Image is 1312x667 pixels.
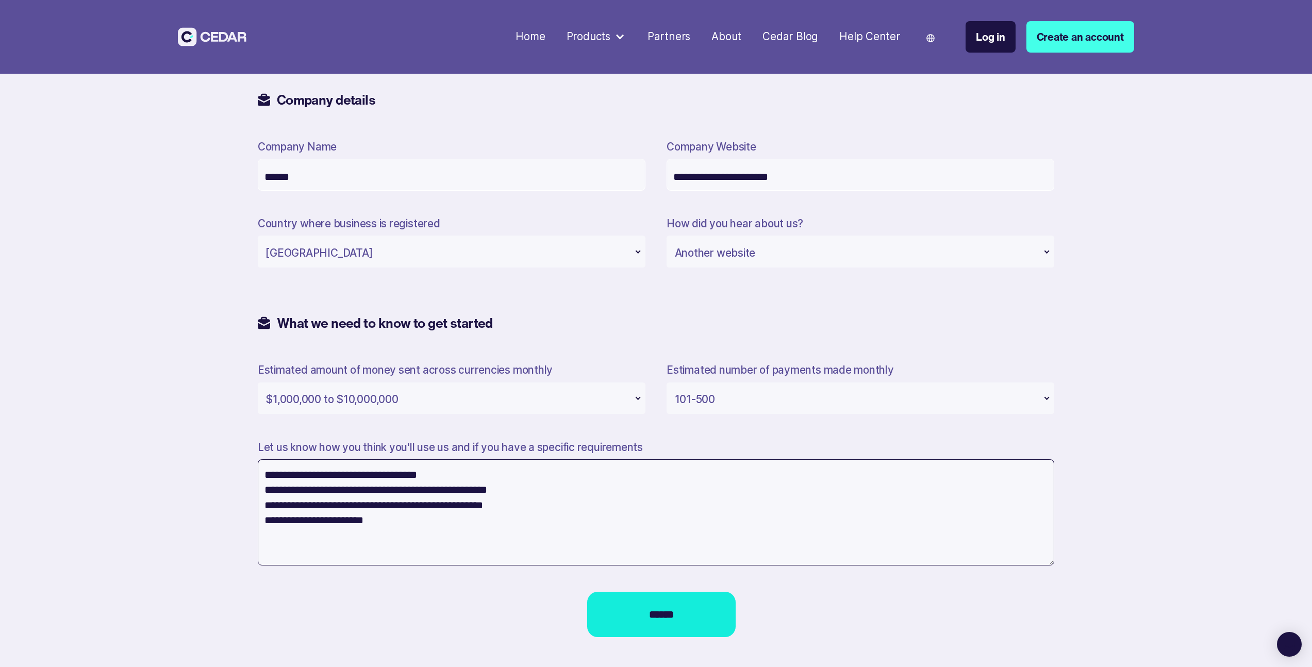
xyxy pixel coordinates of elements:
[667,217,803,230] label: How did you hear about us?
[642,24,696,50] a: Partners
[667,363,894,377] label: Estimated number of payments made monthly
[757,24,823,50] a: Cedar Blog
[926,34,935,42] img: world icon
[675,393,715,406] span: 101-500
[258,441,643,454] label: Let us know how you think you'll use us and if you have a specific requirements
[667,140,756,154] label: Company Website
[1277,632,1302,657] div: Open Intercom Messenger
[265,393,398,406] span: $1,000,000 to $10,000,000
[647,29,690,45] div: Partners
[1026,21,1134,53] a: Create an account
[834,24,905,50] a: Help Center
[567,29,610,45] div: Products
[258,363,553,377] label: Estimated amount of money sent across currencies monthly
[258,217,440,230] label: Country where business is registered
[839,29,900,45] div: Help Center
[762,29,818,45] div: Cedar Blog
[270,315,493,331] h2: What we need to know to get started
[966,21,1016,53] a: Log in
[258,140,337,154] label: Company Name
[976,29,1005,45] div: Log in
[265,246,373,259] span: [GEOGRAPHIC_DATA]
[706,24,746,50] a: About
[561,24,632,51] div: Products
[270,92,375,108] h2: Company details
[510,24,551,50] a: Home
[516,29,545,45] div: Home
[711,29,741,45] div: About
[675,246,756,259] span: Another website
